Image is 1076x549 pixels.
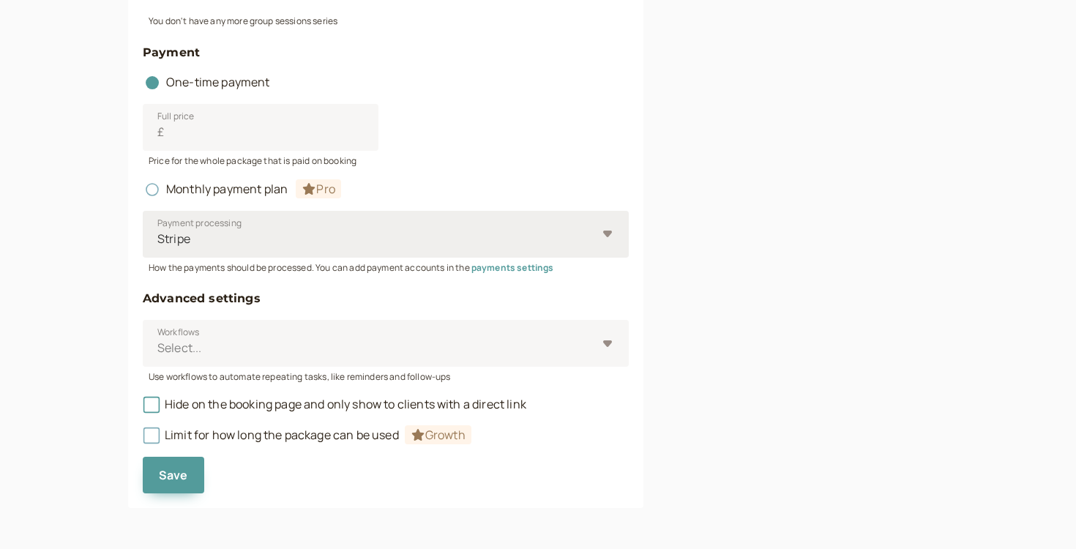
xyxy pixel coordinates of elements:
div: You don't have any more group sessions series [143,11,629,28]
h4: Payment [143,43,629,62]
span: Payment processing [157,216,242,231]
iframe: Chat Widget [1003,479,1076,549]
span: Save [159,467,188,483]
input: Full price£ [143,104,378,151]
h4: Advanced settings [143,289,629,308]
div: Price for the whole package that is paid on booking [143,151,629,168]
span: Workflows [157,325,199,340]
span: Hide on the booking page and only show to clients with a direct link [143,396,526,412]
span: £ [157,123,164,142]
button: Save [143,457,204,493]
div: How the payments should be processed. You can add payment accounts in the [143,258,629,274]
div: Use workflows to automate repeating tasks, like reminders and follow-ups [143,367,629,384]
a: Pro [296,181,340,197]
span: Growth [405,425,471,444]
input: WorkflowsSelect... [156,340,158,356]
a: Growth [405,427,471,443]
span: Monthly payment plan [143,181,341,197]
span: Full price [157,109,195,124]
span: Pro [296,179,340,198]
span: Limit for how long the package can be used [143,427,471,443]
input: Payment processingStripe [156,231,158,247]
a: payments settings [471,261,554,274]
span: One-time payment [143,74,270,90]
